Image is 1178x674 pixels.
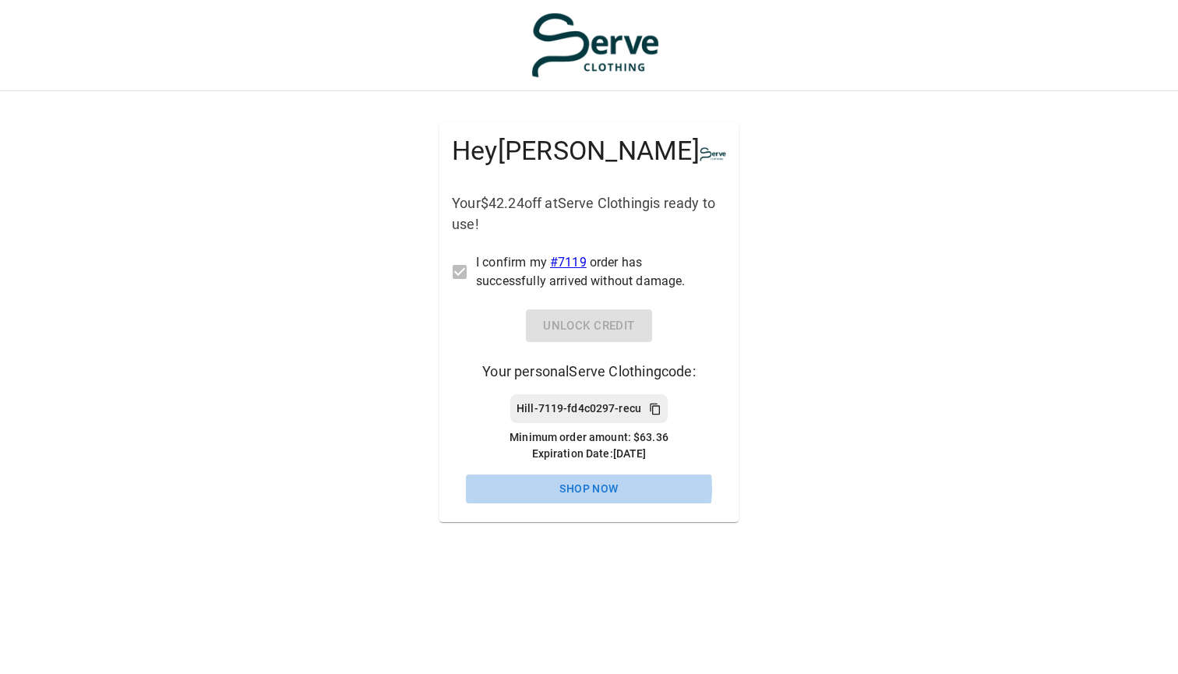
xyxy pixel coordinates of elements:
[476,253,714,291] p: I confirm my order has successfully arrived without damage.
[517,401,641,417] p: Hill-7119-fd4c0297-recu
[550,255,587,270] a: #7119
[482,361,695,382] p: Your personal Serve Clothing code:
[531,12,660,79] img: serve-clothing.myshopify.com-3331c13f-55ad-48ba-bef5-e23db2fa8125
[452,135,700,168] h4: Hey [PERSON_NAME]
[466,475,712,503] a: Shop Now
[472,429,706,446] p: Minimum order amount: $63.36
[452,192,726,235] p: Your $42.24 off at Serve Clothing is ready to use!
[495,446,684,462] p: Expiration Date: [DATE]
[700,135,726,174] div: Serve Clothing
